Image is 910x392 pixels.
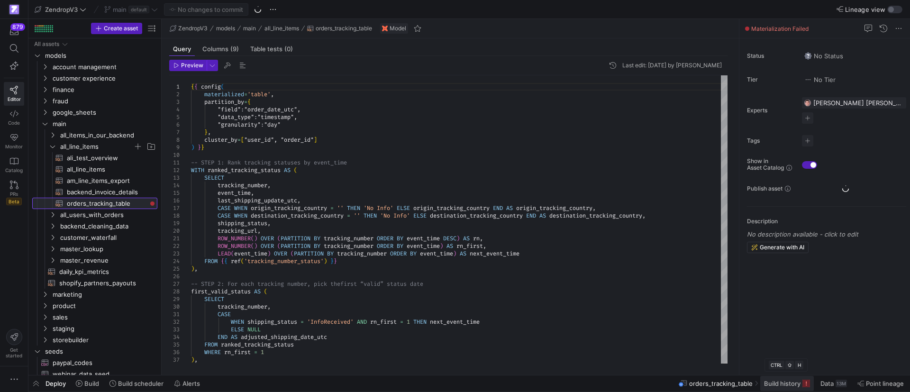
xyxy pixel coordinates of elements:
button: Build history [760,375,814,392]
span: ranked_tracking_status [208,166,281,174]
span: AS [254,288,261,295]
span: { [191,83,194,91]
div: All assets [34,41,59,47]
button: ZendropV3 [32,3,89,16]
div: Press SPACE to select this row. [32,141,157,152]
span: account management [53,62,156,73]
span: origin_tracking_country [413,204,490,212]
img: https://storage.googleapis.com/y42-prod-data-exchange/images/G2kHvxVlt02YItTmblwfhPy4mK5SfUxFU6Tr... [804,99,811,107]
span: [PERSON_NAME] [PERSON_NAME] [PERSON_NAME] [813,99,902,107]
span: ) [456,235,460,242]
span: Publish asset [747,185,783,192]
div: 29 [169,295,180,303]
span: { [194,83,198,91]
div: 6 [169,121,180,128]
button: all_line_items [262,23,301,34]
span: Create asset [104,25,138,32]
span: finance [53,84,156,95]
span: webinar_data_seed​​​​​​ [53,369,146,380]
span: master_lookup [60,244,156,255]
span: { [247,98,251,106]
span: , [267,219,271,227]
span: product [53,301,156,311]
span: models [216,25,235,32]
img: No tier [804,76,812,83]
button: Generate with AI [747,242,809,253]
a: backend_invoice_details​​​​​​​​​​ [32,186,157,198]
span: No Tier [804,76,836,83]
span: DESC [443,235,456,242]
div: 2 [169,91,180,98]
span: origin_tracking_country [516,204,592,212]
span: "timestamp" [257,113,294,121]
span: ref [231,257,241,265]
span: Table tests [250,46,293,52]
span: customer_waterfall [60,232,156,243]
span: all_items_in_our_backend [60,130,156,141]
button: orders_tracking_table [305,23,374,34]
span: } [198,144,201,151]
span: THEN [364,212,377,219]
span: , [642,212,646,219]
span: OVER [261,242,274,250]
button: 879 [4,23,24,40]
span: = [244,91,247,98]
div: Press SPACE to select this row. [32,73,157,84]
span: , [294,113,297,121]
span: Data [820,380,834,387]
span: origin_tracking_country [251,204,327,212]
div: Press SPACE to select this row. [32,95,157,107]
div: 25 [169,265,180,273]
span: PARTITION [281,235,310,242]
span: 'No Info' [380,212,410,219]
div: Press SPACE to select this row. [32,266,157,277]
a: webinar_data_seed​​​​​​ [32,368,157,380]
span: Status [747,53,794,59]
span: , [267,182,271,189]
span: ( [221,83,224,91]
span: , [208,128,211,136]
span: ( [291,250,294,257]
span: event_time [407,235,440,242]
div: Press SPACE to select this row. [32,38,157,50]
p: No description available - click to edit [747,230,906,238]
a: shopify_partners_payouts​​​​​​​​​​ [32,277,157,289]
span: : [241,106,244,113]
span: Editor [8,96,21,102]
span: AS [506,204,513,212]
span: destination_tracking_country [251,212,344,219]
div: 17 [169,204,180,212]
span: , [592,204,596,212]
div: 20 [169,227,180,235]
span: BY [314,235,320,242]
div: 26 [169,273,180,280]
span: Lineage view [845,6,885,13]
a: ali_test_overview​​​​​​​​​​ [32,152,157,164]
span: : [254,113,257,121]
span: LEAD [218,250,231,257]
div: Press SPACE to select this row. [32,152,157,164]
span: PARTITION [294,250,324,257]
div: 13 [169,174,180,182]
span: partition_by [204,98,244,106]
span: backend_invoice_details​​​​​​​​​​ [67,187,146,198]
span: "granularity" [218,121,261,128]
button: Build scheduler [105,375,168,392]
span: cluster_by [204,136,237,144]
span: Tags [747,137,794,144]
span: Build history [764,380,801,387]
span: BY [314,242,320,250]
span: } [330,257,334,265]
span: marketing [53,289,156,300]
span: "user_id", "order_id" [244,136,314,144]
a: Code [4,106,24,129]
span: Columns [202,46,239,52]
span: paypal_codes​​​​​​ [53,357,146,368]
div: 8 [169,136,180,144]
span: ( [277,242,281,250]
a: all_line_items​​​​​​​​​​ [32,164,157,175]
span: WITH [191,166,204,174]
span: ( [294,166,297,174]
div: 4 [169,106,180,113]
div: 21 [169,235,180,242]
